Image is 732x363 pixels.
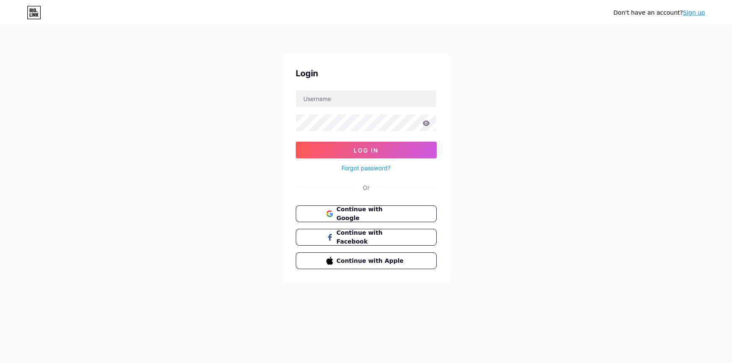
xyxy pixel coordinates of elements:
[336,257,406,265] span: Continue with Apple
[336,205,406,223] span: Continue with Google
[296,67,437,80] div: Login
[296,252,437,269] button: Continue with Apple
[296,90,436,107] input: Username
[336,228,406,246] span: Continue with Facebook
[354,147,378,154] span: Log In
[296,142,437,158] button: Log In
[296,205,437,222] button: Continue with Google
[613,8,705,17] div: Don't have an account?
[296,229,437,246] button: Continue with Facebook
[341,163,391,172] a: Forgot password?
[363,183,370,192] div: Or
[683,9,705,16] a: Sign up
